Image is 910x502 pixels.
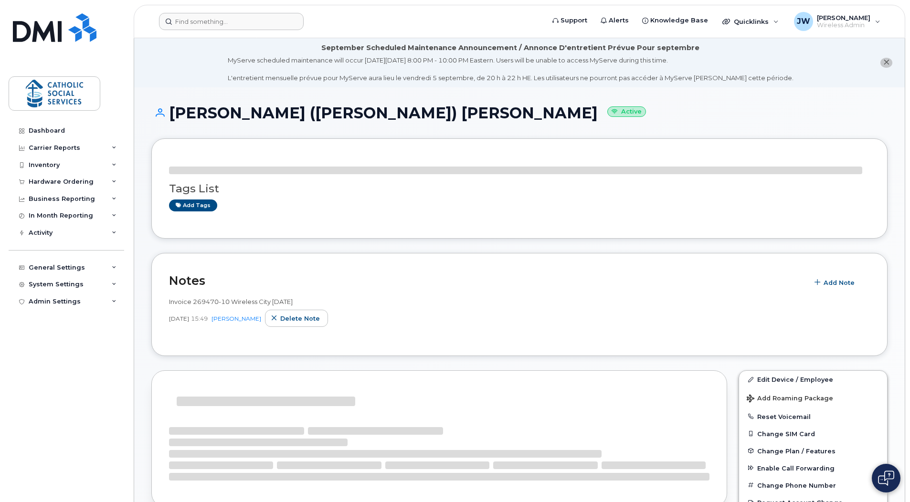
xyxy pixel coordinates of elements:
h2: Notes [169,273,804,288]
span: Change Plan / Features [757,447,836,454]
button: Delete note [265,310,328,327]
button: Add Note [808,274,863,292]
span: Add Note [824,278,855,287]
h3: Tags List [169,183,870,195]
div: MyServe scheduled maintenance will occur [DATE][DATE] 8:00 PM - 10:00 PM Eastern. Users will be u... [228,56,794,83]
a: Add tags [169,199,217,211]
a: Edit Device / Employee [739,371,887,388]
button: Change SIM Card [739,425,887,442]
span: [DATE] [169,314,189,323]
button: Add Roaming Package [739,388,887,408]
div: September Scheduled Maintenance Announcement / Annonce D'entretient Prévue Pour septembre [321,43,699,53]
button: close notification [880,58,892,68]
span: Delete note [280,314,320,323]
span: Enable Call Forwarding [757,464,835,471]
button: Change Phone Number [739,477,887,494]
a: [PERSON_NAME] [212,315,261,322]
small: Active [607,106,646,117]
button: Reset Voicemail [739,408,887,425]
button: Change Plan / Features [739,442,887,460]
span: Add Roaming Package [747,395,833,404]
span: 15:49 [191,314,208,323]
span: Invoice 269470-10 Wireless City [DATE] [169,298,293,305]
button: Enable Call Forwarding [739,460,887,477]
img: Open chat [878,471,894,486]
h1: [PERSON_NAME] ([PERSON_NAME]) [PERSON_NAME] [151,105,888,121]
